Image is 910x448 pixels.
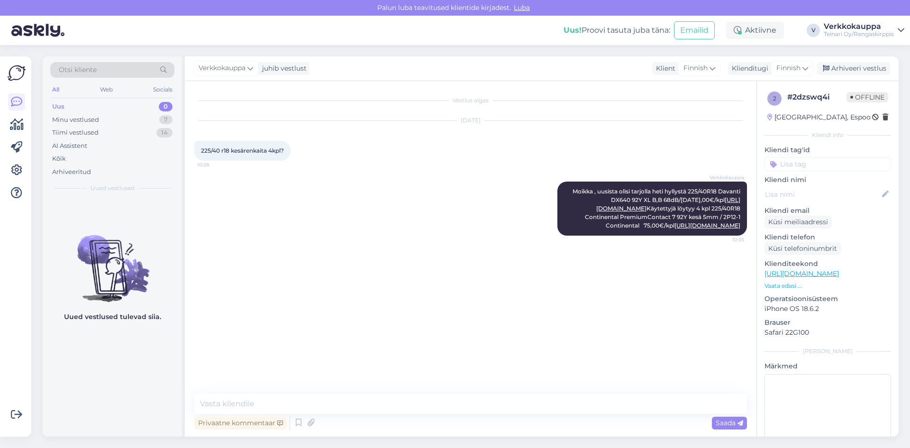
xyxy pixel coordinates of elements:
[156,128,173,137] div: 14
[64,312,161,322] p: Uued vestlused tulevad siia.
[511,3,533,12] span: Luba
[764,294,891,304] p: Operatsioonisüsteem
[764,361,891,371] p: Märkmed
[52,141,87,151] div: AI Assistent
[194,417,287,430] div: Privaatne kommentaar
[59,65,97,75] span: Otsi kliente
[52,167,91,177] div: Arhiveeritud
[764,175,891,185] p: Kliendi nimi
[564,25,670,36] div: Proovi tasuta juba täna:
[728,64,768,73] div: Klienditugi
[52,102,64,111] div: Uus
[98,83,115,96] div: Web
[8,64,26,82] img: Askly Logo
[674,222,740,229] a: [URL][DOMAIN_NAME]
[764,242,841,255] div: Küsi telefoninumbrit
[652,64,675,73] div: Klient
[817,62,890,75] div: Arhiveeri vestlus
[824,23,904,38] a: VerkkokauppaTeinari Oy/Rengaskirppis
[52,154,66,164] div: Kõik
[764,131,891,139] div: Kliendi info
[674,21,715,39] button: Emailid
[824,30,894,38] div: Teinari Oy/Rengaskirppis
[258,64,307,73] div: juhib vestlust
[764,232,891,242] p: Kliendi telefon
[573,188,742,229] span: Moikka , uusista olisi tarjolla heti hyllystä 225/40R18 Davanti DX640 92Y XL B,B 68dB/[DATE],00€/...
[194,96,747,105] div: Vestlus algas
[764,304,891,314] p: iPhone OS 18.6.2
[159,115,173,125] div: 7
[764,216,832,229] div: Küsi meiliaadressi
[564,26,582,35] b: Uus!
[764,328,891,338] p: Safari 22G100
[807,24,820,37] div: V
[91,184,135,192] span: Uued vestlused
[824,23,894,30] div: Verkkokauppa
[194,116,747,125] div: [DATE]
[709,236,744,243] span: 10:35
[765,189,880,200] input: Lisa nimi
[159,102,173,111] div: 0
[846,92,888,102] span: Offline
[683,63,708,73] span: Finnish
[52,128,99,137] div: Tiimi vestlused
[764,145,891,155] p: Kliendi tag'id
[151,83,174,96] div: Socials
[764,282,891,290] p: Vaata edasi ...
[767,112,871,122] div: [GEOGRAPHIC_DATA], Espoo
[709,174,744,181] span: Verkkokauppa
[787,91,846,103] div: # 2dzswq4i
[764,269,839,278] a: [URL][DOMAIN_NAME]
[764,206,891,216] p: Kliendi email
[43,218,182,303] img: No chats
[50,83,61,96] div: All
[764,318,891,328] p: Brauser
[764,347,891,356] div: [PERSON_NAME]
[201,147,284,154] span: 225/40 r18 kesärenkaita 4kpl?
[197,161,233,168] span: 10:28
[726,22,784,39] div: Aktiivne
[52,115,99,125] div: Minu vestlused
[764,157,891,171] input: Lisa tag
[776,63,801,73] span: Finnish
[764,259,891,269] p: Klienditeekond
[773,95,776,102] span: 2
[716,419,743,427] span: Saada
[199,63,246,73] span: Verkkokauppa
